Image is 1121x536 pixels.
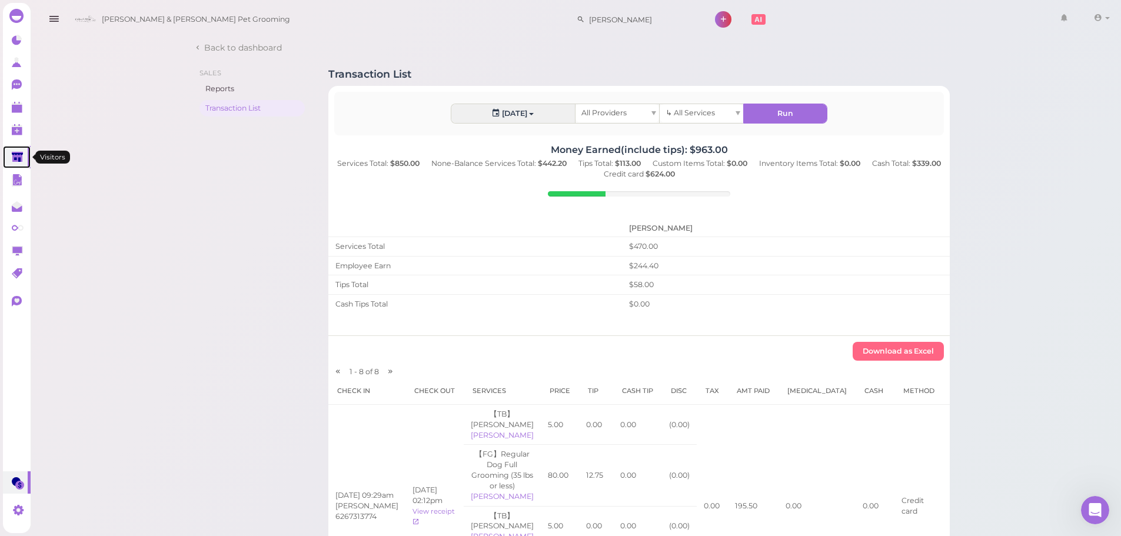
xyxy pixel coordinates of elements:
[541,377,579,405] th: Price
[538,159,567,168] b: $442.20
[471,409,534,430] div: 【TB】[PERSON_NAME]
[840,159,860,168] b: $0.00
[1081,496,1109,524] iframe: Intercom live chat
[779,377,856,405] th: [MEDICAL_DATA]
[622,295,950,314] td: $0.00
[471,491,534,502] div: [PERSON_NAME]
[328,144,950,155] h4: Money Earned(include tips): $963.00
[374,367,379,376] span: 8
[622,275,950,295] td: $58.00
[753,158,866,169] div: Inventory Items Total:
[581,108,627,117] span: All Providers
[328,295,622,314] td: Cash Tips Total
[413,507,455,526] a: View receipt
[662,377,697,405] th: Disc
[199,81,305,97] a: Reports
[647,158,753,169] div: Custom Items Total:
[328,237,622,256] td: Services Total
[335,490,398,501] div: [DATE] 09:29am
[943,377,980,405] th: CC
[328,68,411,80] h1: Transaction List
[405,377,464,405] th: Check out
[35,151,70,164] div: Visitors
[354,367,357,376] span: -
[894,377,943,405] th: Method
[328,275,622,295] td: Tips Total
[912,159,941,168] b: $339.00
[471,449,534,491] div: 【FG】Regular Dog Full Grooming (35 lbs or less)
[390,159,420,168] b: $850.00
[856,377,894,405] th: Cash
[598,169,681,179] div: Credit card
[662,445,697,506] td: ( 0.00 )
[744,104,827,123] button: Run
[451,104,575,123] button: [DATE]
[331,158,425,169] div: Services Total:
[328,256,622,275] td: Employee Earn
[464,377,541,405] th: Services
[328,377,405,405] th: Check in
[622,237,950,256] td: $470.00
[365,367,372,376] span: of
[548,191,606,197] div: 6
[622,220,950,237] th: [PERSON_NAME]
[350,367,354,376] span: 1
[199,68,305,78] li: Sales
[613,445,662,506] td: 0.00
[471,511,534,532] div: 【TB】[PERSON_NAME]
[579,404,613,445] td: 0.00
[666,108,714,117] span: ↳ All Services
[853,342,944,361] button: Download as Excel
[662,404,697,445] td: ( 0.00 )
[359,367,365,376] span: 8
[573,158,647,169] div: Tips Total:
[579,445,613,506] td: 12.75
[727,159,747,168] b: $0.00
[622,256,950,275] td: $244.40
[585,10,699,29] input: Search customer
[194,42,282,54] a: Back to dashboard
[541,404,579,445] td: 5.00
[471,430,534,441] div: [PERSON_NAME]
[697,377,728,405] th: Tax
[425,158,573,169] div: None-Balance Services Total:
[866,158,947,169] div: Cash Total:
[615,159,641,168] b: $113.00
[102,3,290,36] span: [PERSON_NAME] & [PERSON_NAME] Pet Grooming
[613,404,662,445] td: 0.00
[646,169,675,178] b: $624.00
[199,100,305,116] a: Transaction List
[541,445,579,506] td: 80.00
[613,377,662,405] th: Cash Tip
[728,377,779,405] th: Amt Paid
[335,501,398,522] div: [PERSON_NAME] 6267313774
[579,377,613,405] th: Tip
